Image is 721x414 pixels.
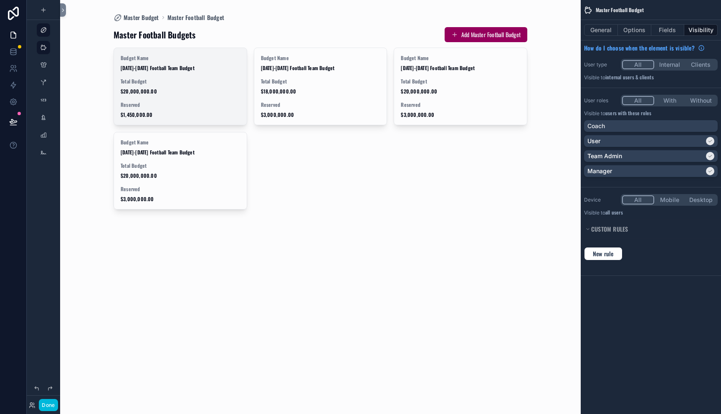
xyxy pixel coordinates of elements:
[591,225,628,233] span: Custom rules
[401,78,520,85] span: Total Budget
[121,149,240,156] span: [DATE]-[DATE] Football Team Budget
[121,196,240,202] span: $3,000,000.00
[618,24,651,36] button: Options
[584,44,705,52] a: How do I choose when the element is visible?
[261,101,380,108] span: Reserved
[596,7,644,13] span: Master Football Budget
[605,109,651,116] span: Users with these roles
[121,78,240,85] span: Total Budget
[584,74,718,81] p: Visible to
[622,195,654,204] button: All
[121,65,240,71] span: [DATE]-[DATE] Football Team Budget
[167,13,224,22] a: Master Football Budget
[584,197,617,203] label: Device
[587,167,612,175] p: Manager
[261,111,380,118] span: $3,000,000.00
[685,96,716,105] button: Without
[401,55,520,61] span: Budget Name
[121,55,240,61] span: Budget Name
[121,111,240,118] span: $1,450,000.00
[401,65,520,71] span: [DATE]-[DATE] Football Team Budget
[587,122,605,130] p: Coach
[584,247,622,260] button: New rule
[589,250,617,257] span: New rule
[121,88,240,95] span: $20,000,000.00
[654,60,686,69] button: Internal
[114,48,247,125] a: Budget Name[DATE]-[DATE] Football Team BudgetTotal Budget$20,000,000.00Reserved$1,450,000.00
[121,172,240,179] span: $20,000,000.00
[584,209,718,216] p: Visible to
[121,162,240,169] span: Total Budget
[587,152,622,160] p: Team Admin
[121,139,240,146] span: Budget Name
[121,101,240,108] span: Reserved
[654,195,686,204] button: Mobile
[261,88,380,95] span: $18,000,000.00
[401,88,520,95] span: $20,000,000.00
[584,44,695,52] span: How do I choose when the element is visible?
[114,132,247,210] a: Budget Name[DATE]-[DATE] Football Team BudgetTotal Budget$20,000,000.00Reserved$3,000,000.00
[114,13,159,22] a: Master Budget
[261,55,380,61] span: Budget Name
[254,48,387,125] a: Budget Name[DATE]-[DATE] Football Team BudgetTotal Budget$18,000,000.00Reserved$3,000,000.00
[685,195,716,204] button: Desktop
[261,78,380,85] span: Total Budget
[622,96,654,105] button: All
[445,27,527,42] button: Add Master Football Budget
[584,97,617,104] label: User roles
[39,399,58,411] button: Done
[587,137,600,145] p: User
[651,24,685,36] button: Fields
[401,101,520,108] span: Reserved
[605,73,654,81] span: Internal users & clients
[605,209,623,216] span: all users
[584,223,713,235] button: Custom rules
[401,111,520,118] span: $3,000,000.00
[114,29,196,40] h1: Master Football Budgets
[685,60,716,69] button: Clients
[261,65,380,71] span: [DATE]-[DATE] Football Team Budget
[124,13,159,22] span: Master Budget
[654,96,686,105] button: With
[584,110,718,117] p: Visible to
[584,24,618,36] button: General
[684,24,718,36] button: Visibility
[622,60,654,69] button: All
[394,48,527,125] a: Budget Name[DATE]-[DATE] Football Team BudgetTotal Budget$20,000,000.00Reserved$3,000,000.00
[121,186,240,192] span: Reserved
[584,61,617,68] label: User type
